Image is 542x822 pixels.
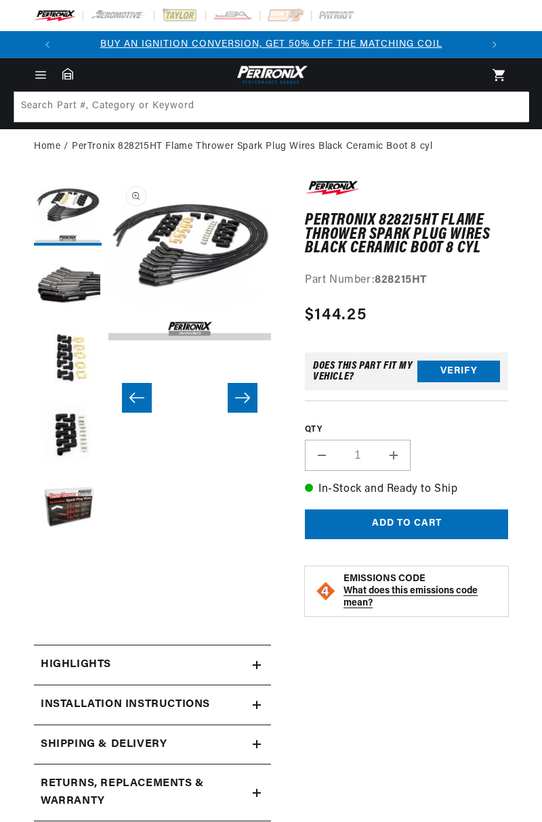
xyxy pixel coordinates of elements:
[34,252,102,320] button: Load image 2 in gallery view
[26,68,56,83] summary: Menu
[34,725,271,764] summary: Shipping & Delivery
[481,31,508,58] button: Translation missing: en.sections.announcements.next_announcement
[343,574,425,584] strong: EMISSIONS CODE
[34,645,271,685] summary: Highlights
[305,214,508,255] h1: PerTronix 828215HT Flame Thrower Spark Plug Wires Black Ceramic Boot 8 cyl
[315,580,337,602] img: Emissions code
[34,685,271,725] summary: Installation instructions
[34,139,60,154] a: Home
[498,92,528,122] button: Search Part #, Category or Keyword
[305,481,508,499] p: In-Stock and Ready to Ship
[34,327,102,394] button: Load image 3 in gallery view
[234,64,308,86] img: Pertronix
[62,68,73,80] a: Garage: 0 item(s)
[228,383,257,413] button: Slide right
[417,361,500,382] button: Verify
[41,696,210,714] h2: Installation instructions
[305,272,508,290] div: Part Number:
[305,424,508,436] label: QTY
[41,775,219,810] h2: Returns, Replacements & Warranty
[34,401,102,469] button: Load image 4 in gallery view
[313,361,417,382] div: Does This part fit My vehicle?
[34,178,271,618] media-gallery: Gallery Viewer
[305,509,508,540] button: Add to cart
[34,476,102,543] button: Load image 5 in gallery view
[34,764,271,821] summary: Returns, Replacements & Warranty
[375,275,427,286] strong: 828215HT
[41,656,111,674] h2: Highlights
[343,573,498,610] button: EMISSIONS CODEWhat does this emissions code mean?
[305,303,367,327] span: $144.25
[14,92,529,122] input: Search Part #, Category or Keyword
[34,31,61,58] button: Translation missing: en.sections.announcements.previous_announcement
[100,39,442,49] a: BUY AN IGNITION CONVERSION, GET 50% OFF THE MATCHING COIL
[72,139,432,154] a: PerTronix 828215HT Flame Thrower Spark Plug Wires Black Ceramic Boot 8 cyl
[343,586,478,608] strong: What does this emissions code mean?
[122,383,152,413] button: Slide left
[61,37,481,52] div: 1 of 3
[34,178,102,246] button: Load image 1 in gallery view
[41,736,167,754] h2: Shipping & Delivery
[61,37,481,52] div: Announcement
[34,139,508,154] nav: breadcrumbs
